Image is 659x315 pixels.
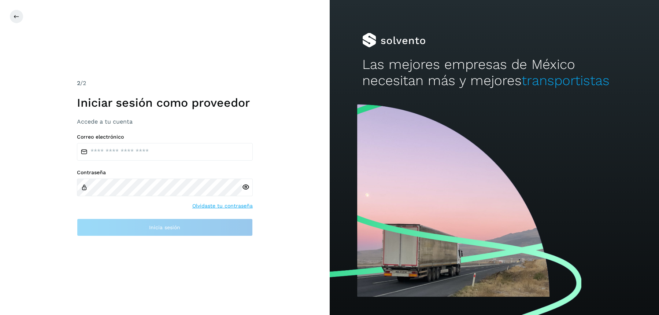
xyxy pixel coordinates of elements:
[77,219,253,236] button: Inicia sesión
[77,80,80,87] span: 2
[522,73,610,88] span: transportistas
[192,202,253,210] a: Olvidaste tu contraseña
[77,134,253,140] label: Correo electrónico
[77,79,253,88] div: /2
[149,225,180,230] span: Inicia sesión
[77,169,253,176] label: Contraseña
[77,118,253,125] h3: Accede a tu cuenta
[77,96,253,110] h1: Iniciar sesión como proveedor
[362,56,626,89] h2: Las mejores empresas de México necesitan más y mejores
